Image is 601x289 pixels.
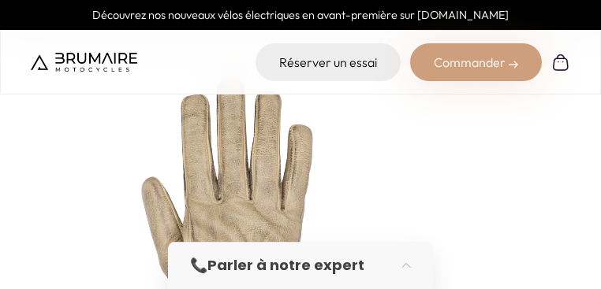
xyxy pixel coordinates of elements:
img: Brumaire Motocycles [31,53,137,72]
img: Panier [551,53,570,72]
img: right-arrow-2.png [509,60,518,69]
div: Commander [410,43,542,81]
a: Réserver un essai [256,43,401,81]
